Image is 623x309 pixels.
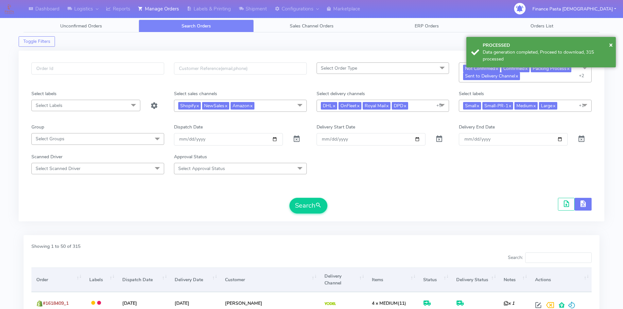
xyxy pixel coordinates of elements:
th: Labels: activate to sort column ascending [84,267,117,292]
i: x 1 [504,300,514,306]
span: Select Scanned Driver [36,165,80,172]
a: x [250,102,252,109]
label: Approval Status [174,153,207,160]
span: Orders List [530,23,553,29]
a: x [566,65,569,72]
span: +2 [579,73,586,79]
span: 4 x MEDIUM [372,300,398,306]
span: DPD [392,102,408,110]
div: Data generation completed, Proceed to download, 315 processed [483,49,611,62]
input: Search: [525,252,592,263]
img: shopify.png [36,300,43,307]
th: Dispatch Date: activate to sort column ascending [117,267,170,292]
span: × [609,40,613,49]
a: x [533,102,536,109]
label: Showing 1 to 50 of 315 [31,243,80,250]
span: OnFleet [338,102,361,110]
a: x [386,102,389,109]
a: x [525,65,528,72]
th: Delivery Status: activate to sort column ascending [451,267,499,292]
th: Delivery Channel: activate to sort column ascending [320,267,367,292]
a: x [403,102,406,109]
span: Unconfirmed Orders [60,23,102,29]
ul: Tabs [24,20,599,32]
label: Dispatch Date [174,124,203,130]
a: x [196,102,199,109]
label: Delivery Start Date [317,124,355,130]
th: Items: activate to sort column ascending [367,267,418,292]
a: x [552,102,555,109]
span: Search Orders [182,23,211,29]
label: Select labels [31,90,57,97]
button: Toggle Filters [19,36,55,47]
label: Select delivery channels [317,90,365,97]
span: Select Approval Status [178,165,225,172]
span: Select Order Type [321,65,357,71]
span: ERP Orders [415,23,439,29]
span: NewSales [202,102,229,110]
th: Delivery Date: activate to sort column ascending [170,267,220,292]
th: Actions: activate to sort column ascending [530,267,592,292]
div: PROCESSED [483,42,611,49]
span: Not Confirmed [463,65,500,72]
span: Large [539,102,557,110]
span: Confirmed [501,65,529,72]
span: Sales Channel Orders [290,23,334,29]
span: Small-PR-1 [482,102,513,110]
span: #1618409_1 [43,300,69,306]
span: Medium [514,102,538,110]
span: (11) [372,300,406,306]
a: x [515,72,518,79]
label: Group [31,124,44,130]
input: Order Id [31,62,164,75]
span: Amazon [231,102,254,110]
span: Select Groups [36,136,64,142]
span: Packing Process [531,65,571,72]
a: x [332,102,335,109]
label: Scanned Driver [31,153,62,160]
label: Select sales channels [174,90,217,97]
img: Yodel [324,302,336,305]
a: x [508,102,511,109]
label: Delivery End Date [459,124,495,130]
span: Select Labels [36,102,62,109]
span: Small [463,102,481,110]
input: Customer Reference(email,phone) [174,62,307,75]
label: Search: [508,252,592,263]
th: Customer: activate to sort column ascending [220,267,319,292]
button: Finance Pasta [DEMOGRAPHIC_DATA] [528,2,621,16]
th: Status: activate to sort column ascending [418,267,451,292]
a: x [224,102,227,109]
a: x [356,102,359,109]
button: Close [609,40,613,50]
button: Search [289,198,327,214]
th: Notes: activate to sort column ascending [499,267,530,292]
a: x [495,65,498,72]
span: DHL [321,102,337,110]
th: Order: activate to sort column ascending [31,267,84,292]
a: x [476,102,479,109]
span: Sent to Delivery Channel [463,72,520,80]
span: Royal Mail [363,102,390,110]
span: Shopify [178,102,201,110]
label: Select labels [459,90,484,97]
